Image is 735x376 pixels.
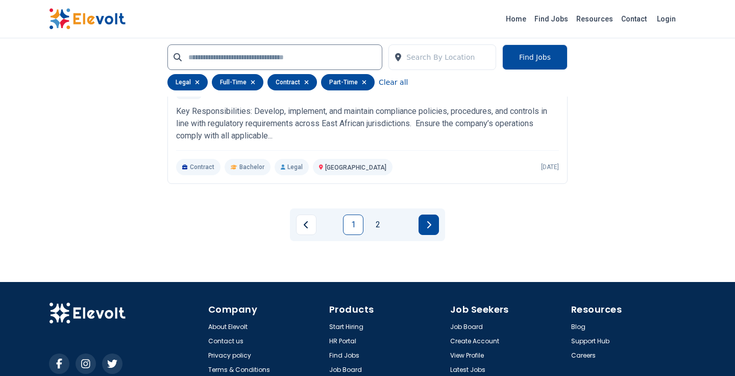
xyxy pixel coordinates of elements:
[321,74,375,90] div: part-time
[275,159,309,175] p: Legal
[239,163,264,171] span: Bachelor
[450,366,485,374] a: Latest Jobs
[212,74,263,90] div: full-time
[208,337,243,345] a: Contact us
[571,337,609,345] a: Support Hub
[329,323,363,331] a: Start Hiring
[49,302,126,324] img: Elevolt
[329,302,444,317] h4: Products
[267,74,317,90] div: contract
[296,215,316,235] a: Previous page
[325,164,386,171] span: [GEOGRAPHIC_DATA]
[541,163,559,171] p: [DATE]
[176,159,220,175] p: Contract
[329,366,362,374] a: Job Board
[167,74,208,90] div: legal
[176,74,559,175] a: Mogo KenyaRegional Compliance OfficerMogo [GEOGRAPHIC_DATA]Key Responsibilities: Develop, impleme...
[296,215,439,235] ul: Pagination
[571,351,596,360] a: Careers
[450,351,484,360] a: View Profile
[502,44,568,70] button: Find Jobs
[530,11,572,27] a: Find Jobs
[419,215,439,235] a: Next page
[651,9,682,29] a: Login
[329,351,359,360] a: Find Jobs
[617,11,651,27] a: Contact
[450,323,483,331] a: Job Board
[450,302,565,317] h4: Job Seekers
[379,74,408,90] button: Clear all
[329,337,356,345] a: HR Portal
[49,8,126,30] img: Elevolt
[208,366,270,374] a: Terms & Conditions
[208,323,248,331] a: About Elevolt
[571,323,585,331] a: Blog
[343,215,363,235] a: Page 1 is your current page
[684,327,735,376] iframe: Chat Widget
[176,105,559,142] p: Key Responsibilities: Develop, implement, and maintain compliance policies, procedures, and contr...
[367,215,388,235] a: Page 2
[571,302,686,317] h4: Resources
[450,337,499,345] a: Create Account
[572,11,617,27] a: Resources
[208,351,251,360] a: Privacy policy
[208,302,323,317] h4: Company
[502,11,530,27] a: Home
